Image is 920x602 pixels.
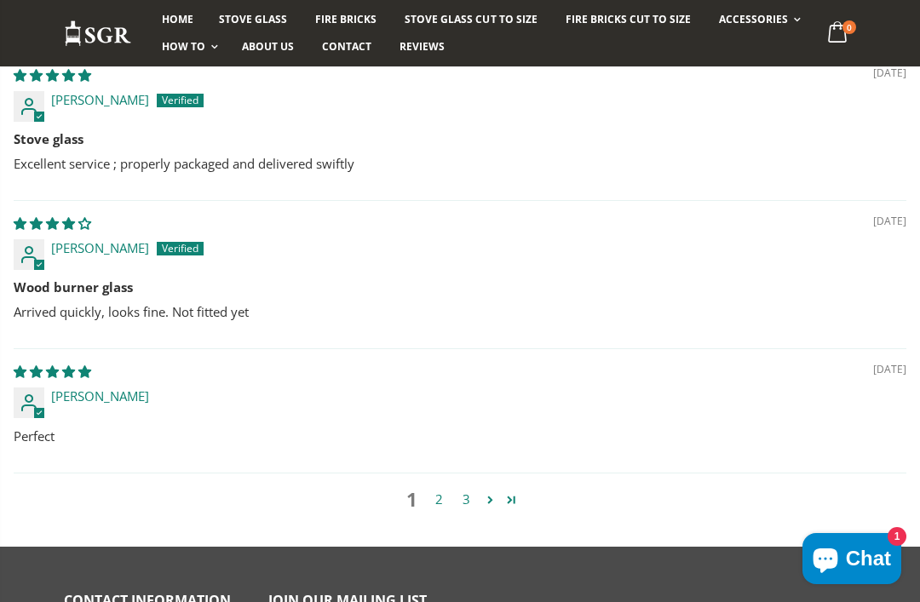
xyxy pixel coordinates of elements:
[51,387,149,404] span: [PERSON_NAME]
[452,490,480,509] a: Page 3
[219,12,287,26] span: Stove Glass
[322,39,371,54] span: Contact
[14,155,906,173] p: Excellent service ; properly packaged and delivered swiftly
[14,130,906,148] b: Stove glass
[873,66,906,81] span: [DATE]
[501,490,522,510] a: Page 24
[842,20,856,34] span: 0
[162,12,193,26] span: Home
[425,490,452,509] a: Page 2
[14,278,906,296] b: Wood burner glass
[51,239,149,256] span: [PERSON_NAME]
[206,6,300,33] a: Stove Glass
[149,33,227,60] a: How To
[309,33,384,60] a: Contact
[315,12,377,26] span: Fire Bricks
[64,20,132,48] img: Stove Glass Replacement
[14,66,91,83] span: 5 star review
[162,39,205,54] span: How To
[149,6,206,33] a: Home
[14,363,91,380] span: 5 star review
[387,33,457,60] a: Reviews
[553,6,704,33] a: Fire Bricks Cut To Size
[719,12,788,26] span: Accessories
[873,363,906,377] span: [DATE]
[14,303,906,321] p: Arrived quickly, looks fine. Not fitted yet
[229,33,307,60] a: About us
[51,91,149,108] span: [PERSON_NAME]
[405,12,537,26] span: Stove Glass Cut To Size
[480,490,501,510] a: Page 2
[873,215,906,229] span: [DATE]
[797,533,906,588] inbox-online-store-chat: Shopify online store chat
[14,427,906,445] p: Perfect
[706,6,809,33] a: Accessories
[821,17,856,50] a: 0
[14,215,91,232] span: 4 star review
[302,6,389,33] a: Fire Bricks
[566,12,691,26] span: Fire Bricks Cut To Size
[400,39,445,54] span: Reviews
[242,39,294,54] span: About us
[392,6,549,33] a: Stove Glass Cut To Size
